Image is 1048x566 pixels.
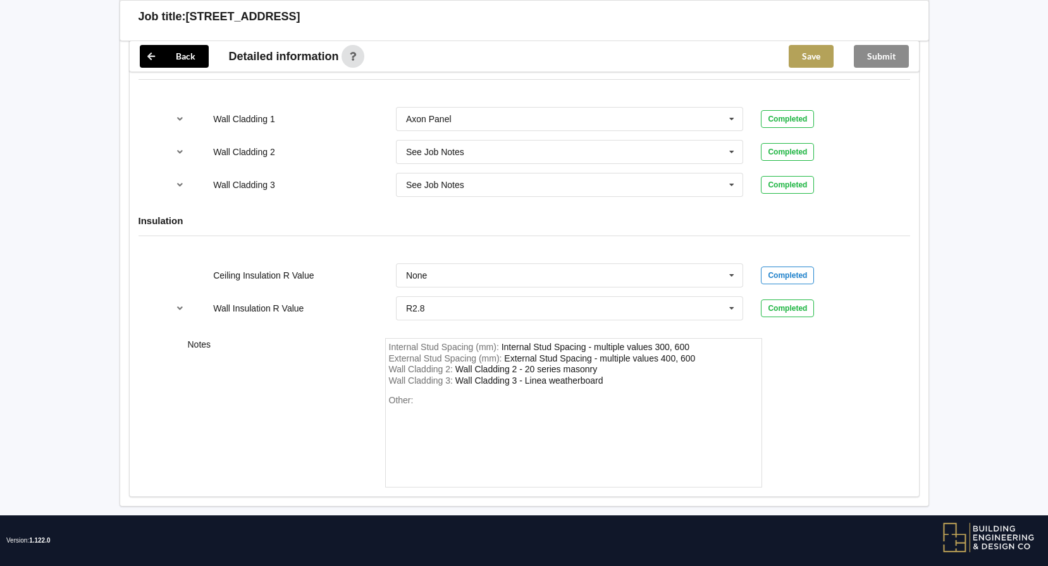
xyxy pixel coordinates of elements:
div: None [406,271,427,280]
div: Completed [761,267,814,284]
div: WallCladding3 [455,375,603,386]
label: Ceiling Insulation R Value [213,270,314,280]
button: reference-toggle [168,141,192,163]
div: See Job Notes [406,148,464,156]
label: Wall Insulation R Value [213,303,304,313]
form: notes-field [385,338,762,487]
h4: Insulation [139,215,910,227]
div: Completed [761,176,814,194]
label: Wall Cladding 2 [213,147,275,157]
div: See Job Notes [406,180,464,189]
label: Wall Cladding 3 [213,180,275,190]
div: ExternalStudSpacing [504,353,695,363]
div: Completed [761,299,814,317]
button: Back [140,45,209,68]
span: Other: [389,395,414,405]
div: Axon Panel [406,115,452,123]
button: reference-toggle [168,297,192,320]
div: Completed [761,143,814,161]
button: reference-toggle [168,173,192,196]
button: reference-toggle [168,108,192,130]
span: Wall Cladding 2 : [389,364,455,374]
label: Wall Cladding 1 [213,114,275,124]
h3: [STREET_ADDRESS] [186,9,300,24]
div: WallCladding2 [455,364,597,374]
div: InternalStudSpacing [502,342,689,352]
div: Notes [179,338,376,487]
span: Wall Cladding 3 : [389,375,455,386]
span: Internal Stud Spacing (mm) : [389,342,502,352]
div: Completed [761,110,814,128]
h3: Job title: [139,9,186,24]
span: Version: [6,515,51,566]
button: Save [789,45,834,68]
span: 1.122.0 [29,537,50,544]
div: R2.8 [406,304,425,313]
span: Detailed information [229,51,339,62]
img: BEDC logo [942,522,1035,553]
span: External Stud Spacing (mm) : [389,353,505,363]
